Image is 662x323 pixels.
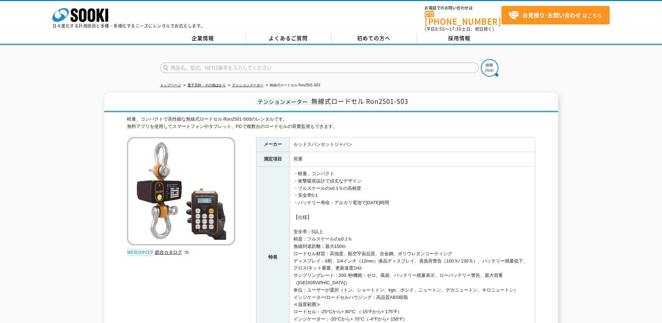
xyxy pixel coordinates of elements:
a: 総合カタログ [155,250,189,255]
input: 商品名、型式、NETIS番号を入力してください [160,63,479,73]
a: テンションメーター [232,83,263,87]
img: btn_search.png [481,59,498,77]
span: 無線式ロードセル Ron2501-S03 [311,96,408,106]
th: メーカー [256,137,290,152]
th: 測定項目 [256,152,290,167]
a: 初めての方へ [331,33,417,44]
strong: お見積り･お問い合わせ [522,11,581,19]
div: 軽量、コンパクトで高性能な無線式ロードセル Ron2501-S03のレンタルです。 無料アプリを使用してスマートフォンやタブレット、PCで複数台のロードセルの荷重監視もできます。 [127,116,535,130]
li: 無線式ロードセル Ron2501-S03 [265,82,320,89]
span: はこちら [508,10,602,21]
a: [PHONE_NUMBER] [425,11,501,25]
img: 無線式ロードセル Ron2501-S03 [127,137,235,245]
span: お電話でのお問い合わせは [425,6,501,10]
a: 電子天秤・その他はかり [187,83,226,87]
p: 日々進化する計測技術と多種・多様化するニーズにレンタルでお応えします。 [52,24,205,28]
a: トップページ [160,83,181,87]
img: webカタログ [127,249,153,256]
span: 17:30 [449,26,462,32]
a: 企業情報 [160,33,246,44]
td: ルッドスパンセットジャパン [290,137,535,152]
td: 荷重 [290,152,535,167]
span: 初めての方へ [357,34,390,42]
a: 採用情報 [417,33,502,44]
span: テンションメーター [256,98,310,106]
a: よくあるご質問 [246,33,331,44]
span: (平日 ～ 土日、祝日除く) [425,26,494,32]
span: 8:50 [435,26,445,32]
a: お見積り･お問い合わせはこちら [501,6,610,24]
